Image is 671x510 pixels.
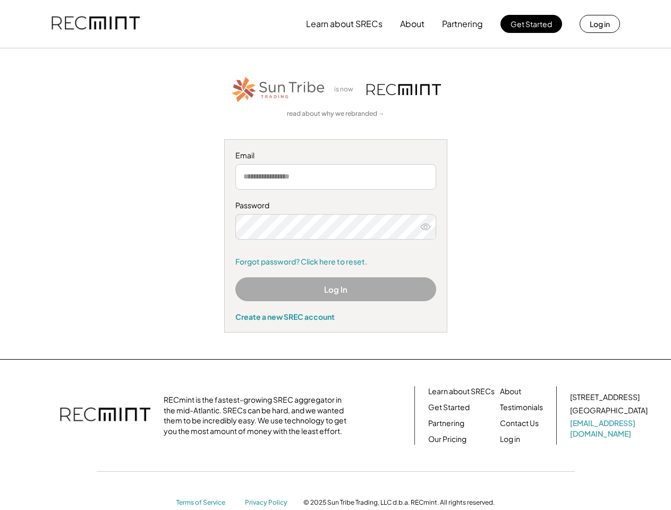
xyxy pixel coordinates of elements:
[570,418,650,439] a: [EMAIL_ADDRESS][DOMAIN_NAME]
[52,6,140,42] img: recmint-logotype%403x.png
[580,15,620,33] button: Log in
[235,312,436,321] div: Create a new SREC account
[570,392,640,403] div: [STREET_ADDRESS]
[500,386,521,397] a: About
[332,85,361,94] div: is now
[176,498,235,507] a: Terms of Service
[60,397,150,434] img: recmint-logotype%403x.png
[245,498,293,507] a: Privacy Policy
[367,84,441,95] img: recmint-logotype%403x.png
[500,402,543,413] a: Testimonials
[428,418,464,429] a: Partnering
[164,395,352,436] div: RECmint is the fastest-growing SREC aggregator in the mid-Atlantic. SRECs can be hard, and we wan...
[235,200,436,211] div: Password
[287,109,385,118] a: read about why we rebranded →
[306,13,383,35] button: Learn about SRECs
[428,386,495,397] a: Learn about SRECs
[235,150,436,161] div: Email
[400,13,424,35] button: About
[500,434,520,445] a: Log in
[428,402,470,413] a: Get Started
[235,257,436,267] a: Forgot password? Click here to reset.
[500,418,539,429] a: Contact Us
[231,75,326,104] img: STT_Horizontal_Logo%2B-%2BColor.png
[570,405,648,416] div: [GEOGRAPHIC_DATA]
[303,498,495,507] div: © 2025 Sun Tribe Trading, LLC d.b.a. RECmint. All rights reserved.
[235,277,436,301] button: Log In
[500,15,562,33] button: Get Started
[442,13,483,35] button: Partnering
[428,434,466,445] a: Our Pricing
